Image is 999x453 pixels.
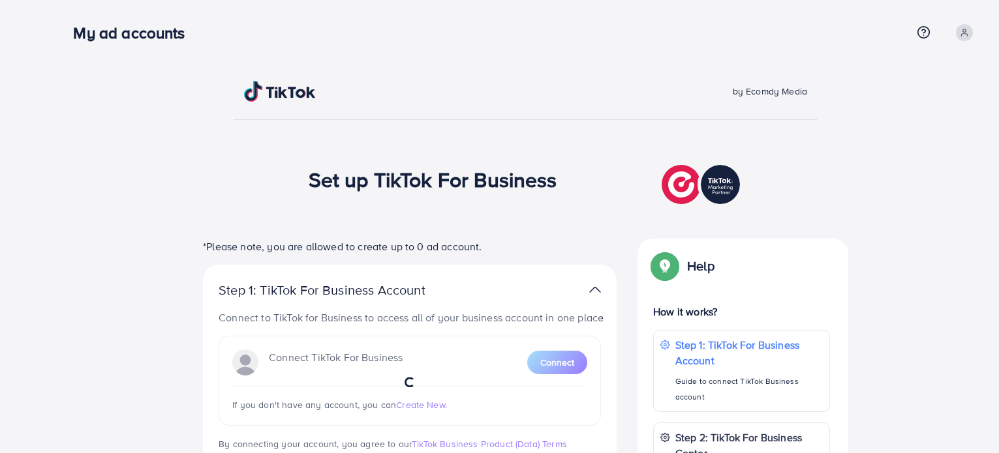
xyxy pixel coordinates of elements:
[675,373,823,405] p: Guide to connect TikTok Business account
[244,81,316,102] img: TikTok
[653,304,830,319] p: How it works?
[675,337,823,368] p: Step 1: TikTok For Business Account
[662,162,743,207] img: TikTok partner
[73,23,195,42] h3: My ad accounts
[687,258,715,274] p: Help
[219,282,467,298] p: Step 1: TikTok For Business Account
[733,85,807,98] span: by Ecomdy Media
[309,167,557,192] h1: Set up TikTok For Business
[653,254,677,278] img: Popup guide
[203,239,617,254] p: *Please note, you are allowed to create up to 0 ad account.
[589,280,601,299] img: TikTok partner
